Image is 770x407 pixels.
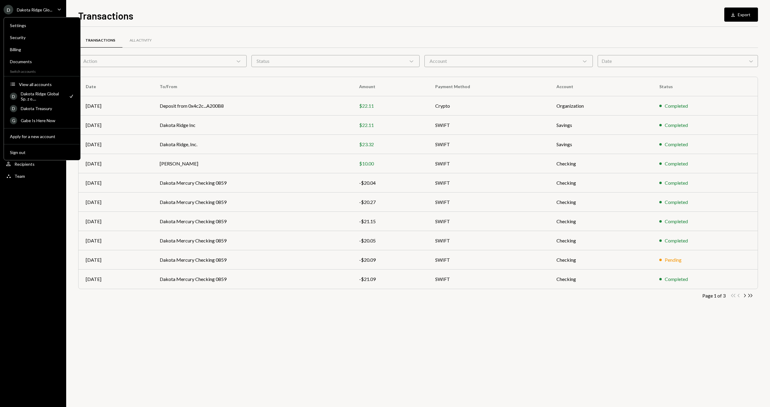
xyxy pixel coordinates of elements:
[352,77,428,96] th: Amount
[359,256,421,264] div: -$20.09
[122,33,159,48] a: All Activity
[152,250,352,270] td: Dakota Mercury Checking 0859
[152,116,352,135] td: Dakota Ridge Inc
[4,159,63,169] a: Recipients
[665,160,688,167] div: Completed
[6,56,78,67] a: Documents
[4,171,63,181] a: Team
[665,122,688,129] div: Completed
[6,79,78,90] button: View all accounts
[665,237,688,244] div: Completed
[6,115,78,126] a: GGabe Is Here Now
[428,135,549,154] td: SWIFT
[665,179,688,187] div: Completed
[86,256,145,264] div: [DATE]
[21,106,74,111] div: Dakota Treasury
[86,237,145,244] div: [DATE]
[21,118,74,123] div: Gabe Is Here Now
[428,193,549,212] td: SWIFT
[702,293,725,298] div: Page 1 of 3
[10,23,74,28] div: Settings
[10,117,17,124] div: G
[428,270,549,289] td: SWIFT
[652,77,758,96] th: Status
[10,134,74,139] div: Apply for a new account
[10,47,74,52] div: Billing
[428,250,549,270] td: SWIFT
[359,218,421,225] div: -$21.15
[86,199,145,206] div: [DATE]
[359,122,421,129] div: $22.11
[86,276,145,283] div: [DATE]
[86,218,145,225] div: [DATE]
[665,141,688,148] div: Completed
[152,270,352,289] td: Dakota Mercury Checking 0859
[428,154,549,173] td: SWIFT
[152,193,352,212] td: Dakota Mercury Checking 0859
[251,55,420,67] div: Status
[6,131,78,142] button: Apply for a new account
[6,20,78,31] a: Settings
[598,55,758,67] div: Date
[6,147,78,158] button: Sign out
[10,93,17,100] div: D
[428,212,549,231] td: SWIFT
[428,231,549,250] td: SWIFT
[428,116,549,135] td: SWIFT
[78,10,133,22] h1: Transactions
[549,173,652,193] td: Checking
[10,150,74,155] div: Sign out
[549,96,652,116] td: Organization
[152,231,352,250] td: Dakota Mercury Checking 0859
[14,174,25,179] div: Team
[86,179,145,187] div: [DATE]
[17,7,52,12] div: Dakota Ridge Glo...
[549,116,652,135] td: Savings
[724,8,758,22] button: Export
[665,102,688,109] div: Completed
[21,91,65,101] div: Dakota Ridge Global Sp. z o....
[152,173,352,193] td: Dakota Mercury Checking 0859
[152,135,352,154] td: Dakota Ridge, Inc.
[549,193,652,212] td: Checking
[549,154,652,173] td: Checking
[428,173,549,193] td: SWIFT
[130,38,152,43] div: All Activity
[152,154,352,173] td: [PERSON_NAME]
[79,77,152,96] th: Date
[78,55,247,67] div: Action
[4,68,80,74] div: Switch accounts
[549,231,652,250] td: Checking
[359,237,421,244] div: -$20.05
[359,141,421,148] div: $23.32
[359,160,421,167] div: $10.00
[359,102,421,109] div: $22.11
[86,160,145,167] div: [DATE]
[152,77,352,96] th: To/From
[78,33,122,48] a: Transactions
[428,96,549,116] td: Crypto
[10,35,74,40] div: Security
[10,59,74,64] div: Documents
[549,250,652,270] td: Checking
[6,103,78,114] a: DDakota Treasury
[665,199,688,206] div: Completed
[19,82,74,87] div: View all accounts
[665,256,682,264] div: Pending
[6,44,78,55] a: Billing
[359,199,421,206] div: -$20.27
[428,77,549,96] th: Payment Method
[665,218,688,225] div: Completed
[549,270,652,289] td: Checking
[549,212,652,231] td: Checking
[86,102,145,109] div: [DATE]
[10,105,17,112] div: D
[4,5,13,14] div: D
[85,38,115,43] div: Transactions
[152,212,352,231] td: Dakota Mercury Checking 0859
[665,276,688,283] div: Completed
[549,77,652,96] th: Account
[424,55,593,67] div: Account
[359,179,421,187] div: -$20.04
[549,135,652,154] td: Savings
